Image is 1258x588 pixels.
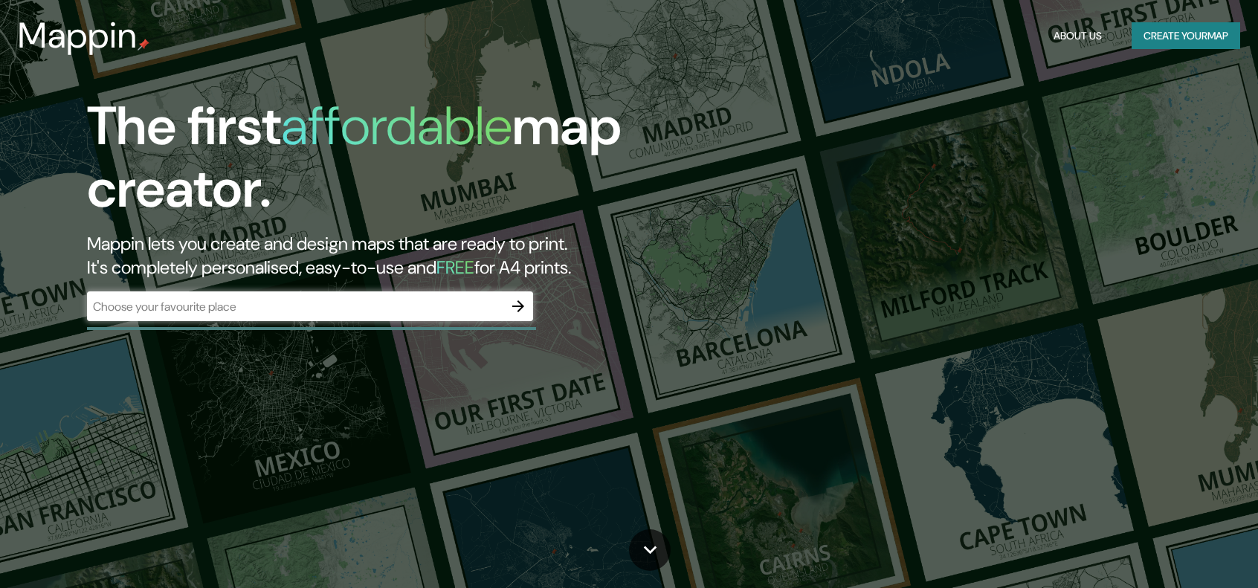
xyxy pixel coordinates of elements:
[436,256,474,279] h5: FREE
[1132,22,1240,50] button: Create yourmap
[1048,22,1108,50] button: About Us
[87,95,716,232] h1: The first map creator.
[87,298,503,315] input: Choose your favourite place
[281,91,512,161] h1: affordable
[18,15,138,56] h3: Mappin
[1126,530,1242,572] iframe: Help widget launcher
[87,232,716,280] h2: Mappin lets you create and design maps that are ready to print. It's completely personalised, eas...
[138,39,149,51] img: mappin-pin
